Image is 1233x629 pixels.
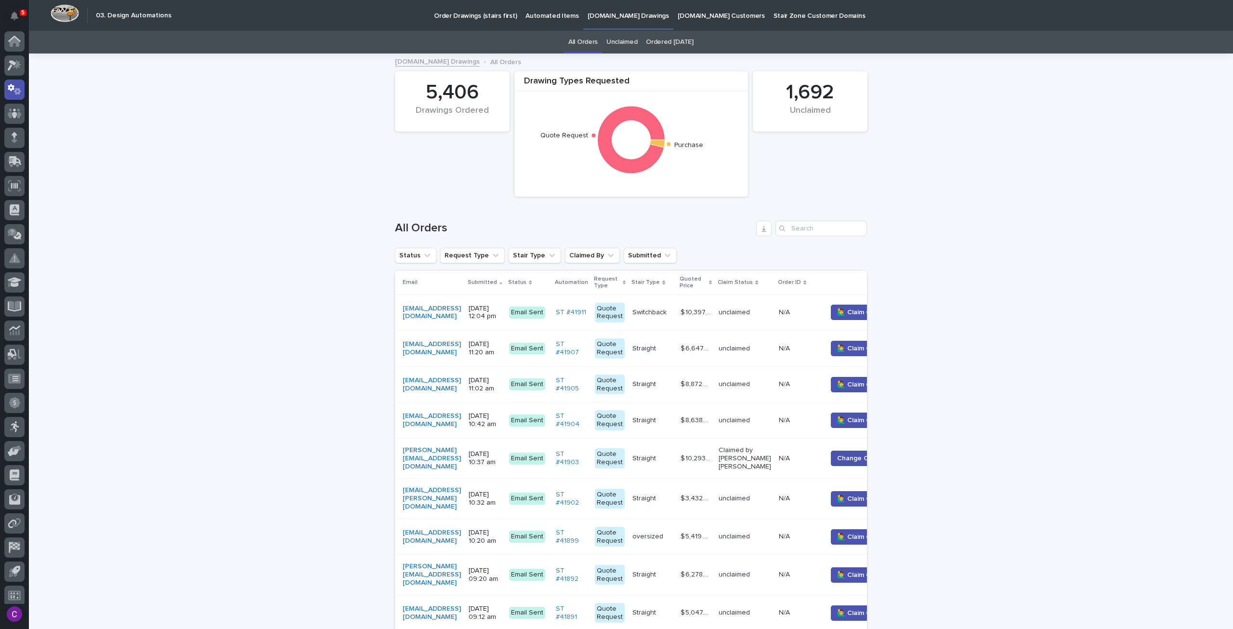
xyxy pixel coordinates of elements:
[556,567,587,583] a: ST #41892
[632,493,658,503] p: Straight
[509,307,545,319] div: Email Sent
[468,277,497,288] p: Submitted
[719,380,771,388] p: unclaimed
[556,605,587,621] a: ST #41891
[831,567,891,583] button: 🙋‍♂️ Claim Order
[837,308,884,317] span: 🙋‍♂️ Claim Order
[837,608,884,618] span: 🙋‍♂️ Claim Order
[779,307,792,317] p: N/A
[565,248,620,263] button: Claimed By
[831,491,891,507] button: 🙋‍♂️ Claim Order
[594,274,620,292] p: Request Type
[718,277,753,288] p: Claim Status
[779,343,792,353] p: N/A
[595,410,625,430] div: Quote Request
[632,569,658,579] p: Straight
[779,531,792,541] p: N/A
[632,607,658,617] p: Straight
[775,221,867,236] input: Search
[837,532,884,542] span: 🙋‍♂️ Claim Order
[509,248,561,263] button: Stair Type
[96,12,171,20] h2: 03. Design Automations
[21,9,25,16] p: 5
[509,453,545,465] div: Email Sent
[719,533,771,541] p: unclaimed
[632,307,669,317] p: Switchback
[4,604,25,624] button: users-avatar
[403,412,461,428] a: [EMAIL_ADDRESS][DOMAIN_NAME]
[595,303,625,323] div: Quote Request
[632,453,658,463] p: Straight
[681,531,713,541] p: $ 5,419.00
[469,605,501,621] p: [DATE] 09:12 am
[719,308,771,317] p: unclaimed
[4,6,25,26] button: Notifications
[395,55,480,67] a: [DOMAIN_NAME] Drawings
[509,343,545,355] div: Email Sent
[509,531,545,543] div: Email Sent
[395,248,436,263] button: Status
[837,454,887,463] span: Change Claimer
[595,489,625,509] div: Quote Request
[779,493,792,503] p: N/A
[681,453,713,463] p: $ 10,293.00
[395,479,909,519] tr: [EMAIL_ADDRESS][PERSON_NAME][DOMAIN_NAME] [DATE] 10:32 amEmail SentST #41902 Quote RequestStraigh...
[837,570,884,580] span: 🙋‍♂️ Claim Order
[403,277,418,288] p: Email
[719,609,771,617] p: unclaimed
[440,248,505,263] button: Request Type
[469,567,501,583] p: [DATE] 09:20 am
[769,80,851,105] div: 1,692
[837,415,884,425] span: 🙋‍♂️ Claim Order
[779,607,792,617] p: N/A
[509,607,545,619] div: Email Sent
[556,529,587,545] a: ST #41899
[555,277,588,288] p: Automation
[509,415,545,427] div: Email Sent
[681,493,713,503] p: $ 3,432.00
[469,305,501,321] p: [DATE] 12:04 pm
[509,378,545,390] div: Email Sent
[631,277,660,288] p: Stair Type
[719,571,771,579] p: unclaimed
[469,450,501,467] p: [DATE] 10:37 am
[719,345,771,353] p: unclaimed
[469,412,501,428] p: [DATE] 10:42 am
[568,31,598,54] a: All Orders
[556,450,587,467] a: ST #41903
[411,80,493,105] div: 5,406
[395,294,909,331] tr: [EMAIL_ADDRESS][DOMAIN_NAME] [DATE] 12:04 pmEmail SentST #41911 Quote RequestSwitchbackSwitchback...
[831,305,891,320] button: 🙋‍♂️ Claim Order
[719,416,771,425] p: unclaimed
[831,413,891,428] button: 🙋‍♂️ Claim Order
[509,569,545,581] div: Email Sent
[632,378,658,388] p: Straight
[508,277,526,288] p: Status
[779,453,792,463] p: N/A
[681,307,713,317] p: $ 10,397.00
[403,376,461,393] a: [EMAIL_ADDRESS][DOMAIN_NAME]
[624,248,677,263] button: Submitted
[395,221,752,235] h1: All Orders
[632,343,658,353] p: Straight
[395,402,909,439] tr: [EMAIL_ADDRESS][DOMAIN_NAME] [DATE] 10:42 amEmail SentST #41904 Quote RequestStraightStraight $ 8...
[779,378,792,388] p: N/A
[719,446,771,470] p: Claimed by [PERSON_NAME] [PERSON_NAME]
[12,12,25,27] div: Notifications5
[681,415,713,425] p: $ 8,638.00
[779,569,792,579] p: N/A
[556,340,587,357] a: ST #41907
[556,308,586,317] a: ST #41911
[719,495,771,503] p: unclaimed
[403,529,461,545] a: [EMAIL_ADDRESS][DOMAIN_NAME]
[831,529,891,545] button: 🙋‍♂️ Claim Order
[831,605,891,621] button: 🙋‍♂️ Claim Order
[831,377,891,392] button: 🙋‍♂️ Claim Order
[395,519,909,555] tr: [EMAIL_ADDRESS][DOMAIN_NAME] [DATE] 10:20 amEmail SentST #41899 Quote Requestoversizedoversized $...
[632,531,665,541] p: oversized
[681,607,713,617] p: $ 5,047.00
[595,603,625,623] div: Quote Request
[632,415,658,425] p: Straight
[646,31,694,54] a: Ordered [DATE]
